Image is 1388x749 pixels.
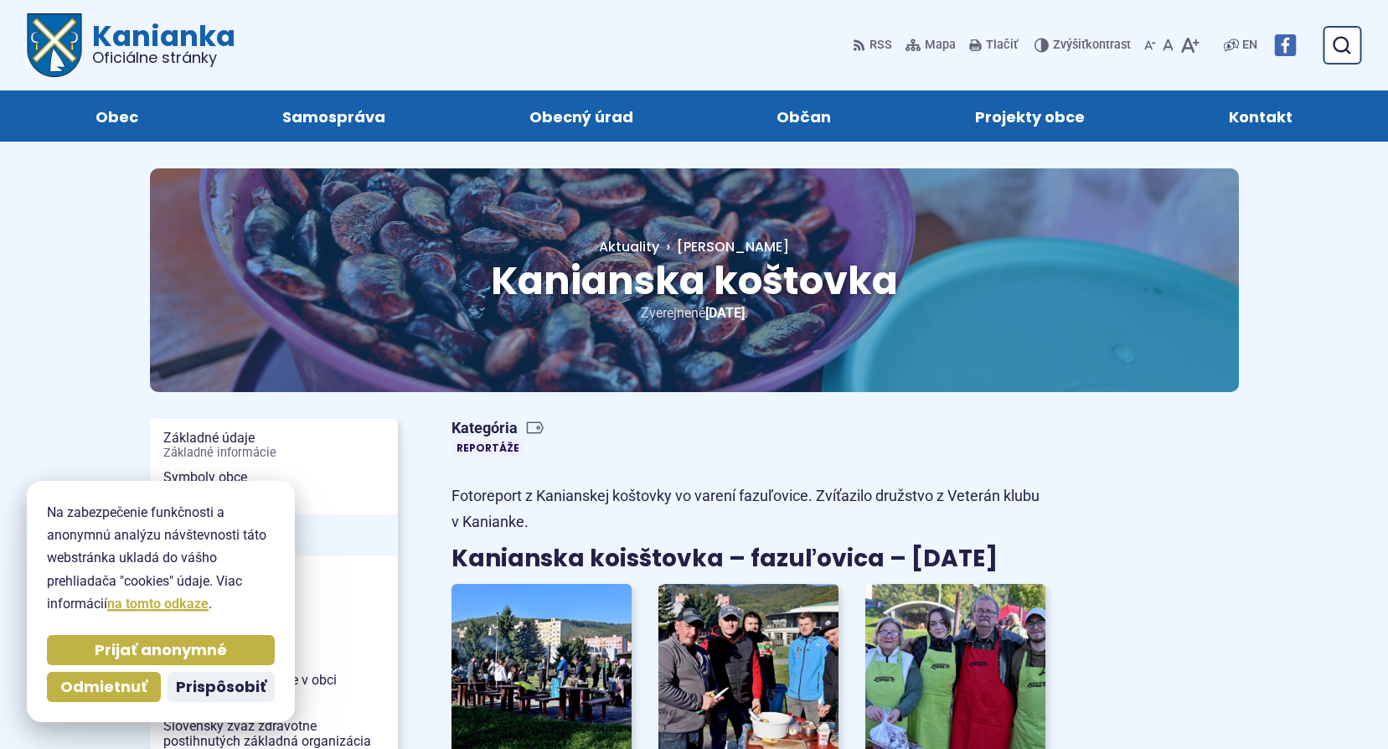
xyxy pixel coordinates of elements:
button: Nastaviť pôvodnú veľkosť písma [1159,28,1177,63]
span: Symboly obce [163,465,384,490]
a: na tomto odkaze [107,596,209,612]
span: Kanianka [82,22,235,65]
span: Samospráva [282,90,385,142]
button: Prijať anonymné [47,635,275,665]
span: RSS [869,35,892,55]
a: Mapa [902,28,959,63]
span: Zvýšiť [1053,38,1086,52]
span: [PERSON_NAME] [677,237,789,256]
a: Kontakt [1174,90,1348,142]
a: Reportáže [451,439,524,457]
span: Obecný úrad [529,90,633,142]
span: Kategória [451,419,544,438]
span: Prispôsobiť [176,678,266,697]
span: Základné údaje [163,426,384,465]
p: Zverejnené . [204,302,1185,324]
a: Základné údajeZákladné informácie [150,426,398,465]
span: Kanianska koštovka [491,254,898,307]
img: Prejsť na domovskú stránku [27,13,82,77]
a: Logo Kanianka, prejsť na domovskú stránku. [27,13,235,77]
a: Občan [722,90,887,142]
a: Projekty obce [920,90,1140,142]
button: Zvýšiťkontrast [1035,28,1134,63]
p: Fotoreport z Kanianskej koštovky vo varení fazuľovice. Zvíťazilo družstvo z Veterán klubu v Kania... [451,483,1046,535]
span: Tlačiť [986,39,1018,53]
a: Samospráva [227,90,441,142]
a: [PERSON_NAME] [659,237,789,256]
button: Zväčšiť veľkosť písma [1177,28,1203,63]
span: kontrast [1053,39,1131,53]
a: Obecný úrad [474,90,689,142]
span: Odmietnuť [60,678,147,697]
span: Základné informácie [163,447,384,460]
button: Odmietnuť [47,672,161,702]
a: Obec [40,90,193,142]
a: RSS [853,28,895,63]
p: Na zabezpečenie funkčnosti a anonymnú analýzu návštevnosti táto webstránka ukladá do vášho prehli... [47,501,275,615]
span: Mapa [925,35,956,55]
a: Symboly obce [150,465,398,490]
span: Prijať anonymné [95,641,227,660]
a: Aktuality [599,237,659,256]
span: Oficiálne stránky [92,50,235,65]
h3: Kanianska koisštovka – fazuľovica – [DATE] [451,546,1046,572]
span: EN [1242,35,1257,55]
span: Občan [777,90,831,142]
a: EN [1239,35,1261,55]
button: Prispôsobiť [168,672,275,702]
span: Projekty obce [975,90,1085,142]
span: Kontakt [1229,90,1293,142]
button: Tlačiť [966,28,1021,63]
img: Prejsť na Facebook stránku [1274,34,1296,56]
button: Zmenšiť veľkosť písma [1141,28,1159,63]
span: Obec [95,90,138,142]
span: [DATE] [705,305,745,321]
